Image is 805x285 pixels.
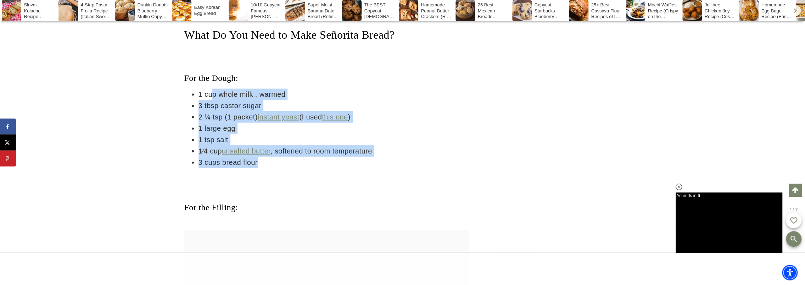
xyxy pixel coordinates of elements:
[199,111,469,123] li: 2 ¼ tsp (1 packet) (I used )
[789,184,801,196] a: Scroll to top
[258,113,300,121] a: instant yeast
[184,73,238,83] span: For the Dough:
[529,35,586,248] iframe: Advertisement
[222,147,270,155] a: unsalted butter
[199,89,469,100] li: 1 cup whole milk , warmed
[199,157,469,168] li: 3 cups bread flour
[199,123,469,134] li: 1 large egg
[184,28,395,41] span: What Do You Need to Make Señorita Bread?
[184,203,238,212] span: For the Filling:
[199,100,469,111] li: 3 tbsp castor sugar
[199,145,469,157] li: 1⁄4 cup , softened to room temperature
[274,253,532,285] iframe: Advertisement
[184,230,442,262] iframe: Advertisement
[782,265,798,280] div: Accessibility Menu
[199,134,469,145] li: 1 tsp salt
[322,113,348,121] a: this one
